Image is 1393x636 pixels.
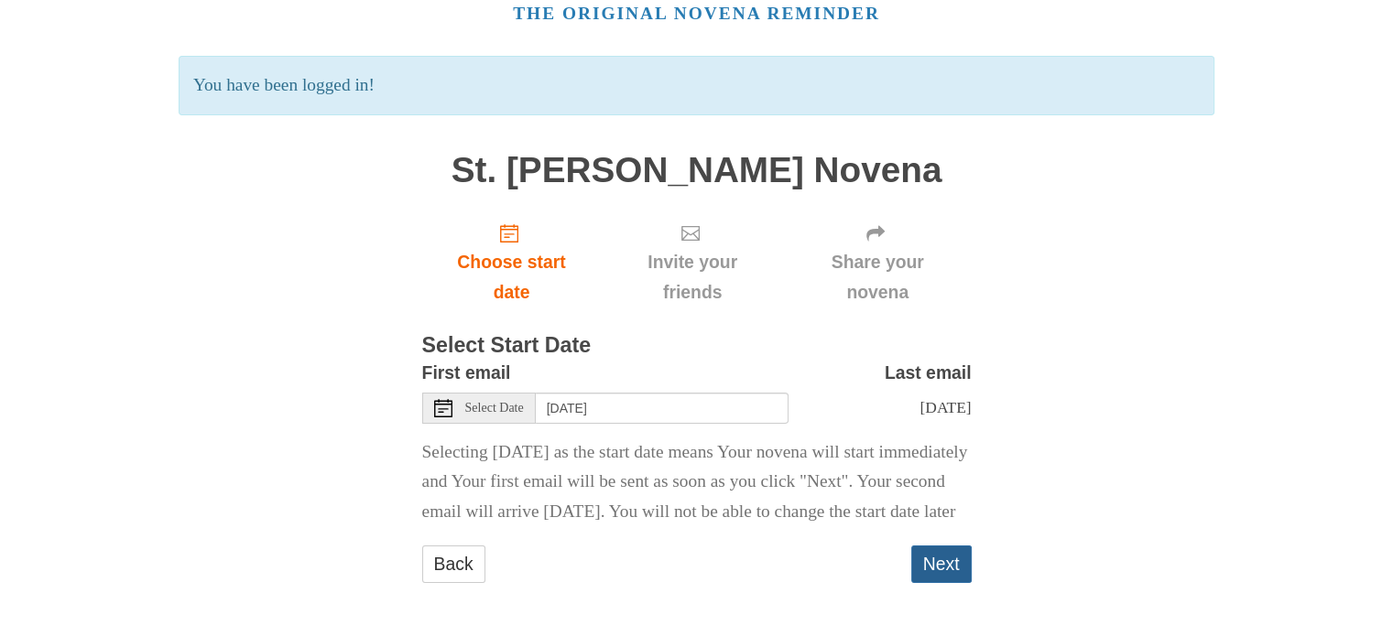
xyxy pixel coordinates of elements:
[536,393,789,424] input: Use the arrow keys to pick a date
[911,545,972,583] button: Next
[802,247,953,307] span: Share your novena
[422,208,602,317] a: Choose start date
[601,208,783,317] div: Click "Next" to confirm your start date first.
[422,545,485,583] a: Back
[422,358,511,388] label: First email
[619,247,765,307] span: Invite your friends
[422,437,972,528] p: Selecting [DATE] as the start date means Your novena will start immediately and Your first email ...
[422,151,972,190] h1: St. [PERSON_NAME] Novena
[465,402,524,415] span: Select Date
[422,334,972,358] h3: Select Start Date
[441,247,583,307] span: Choose start date
[920,398,971,416] span: [DATE]
[179,56,1214,115] p: You have been logged in!
[885,358,972,388] label: Last email
[784,208,972,317] div: Click "Next" to confirm your start date first.
[513,4,880,23] a: The original novena reminder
